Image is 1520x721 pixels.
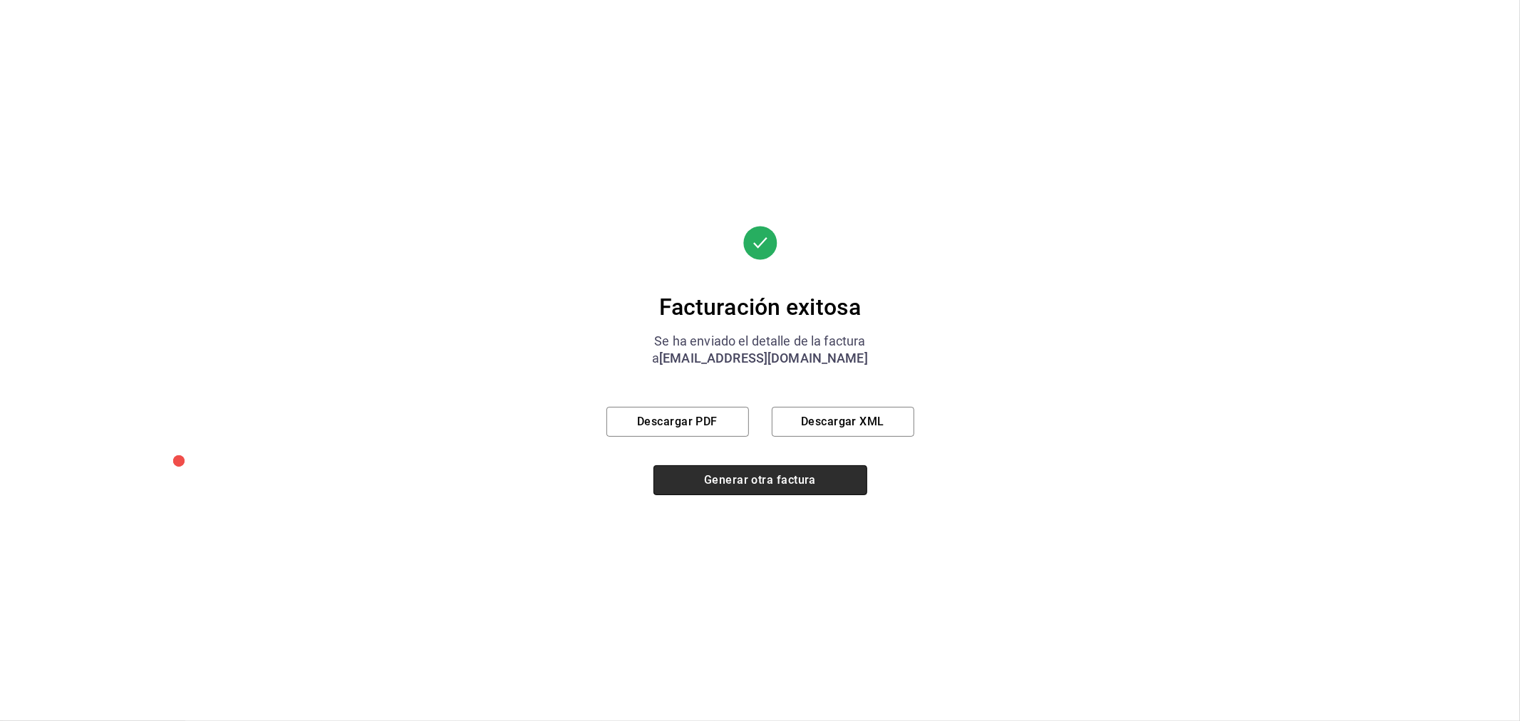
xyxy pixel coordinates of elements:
[606,407,749,437] button: Descargar PDF
[772,407,914,437] button: Descargar XML
[606,333,914,350] div: Se ha enviado el detalle de la factura
[606,350,914,367] div: a
[653,465,867,495] button: Generar otra factura
[659,351,868,365] span: [EMAIL_ADDRESS][DOMAIN_NAME]
[606,293,914,321] div: Facturación exitosa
